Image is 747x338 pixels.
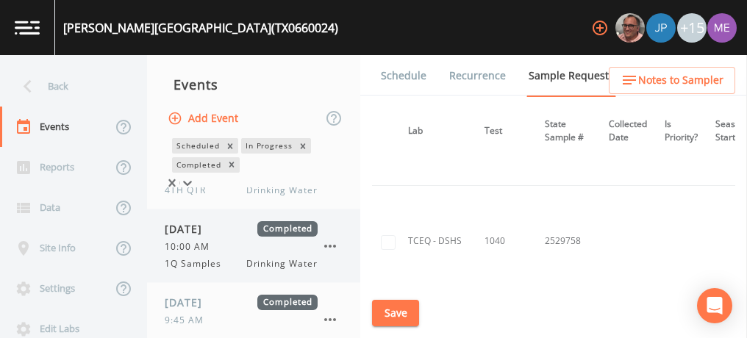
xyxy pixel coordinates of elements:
[600,109,656,154] th: Collected Date
[615,13,646,43] div: Mike Franklin
[295,138,311,154] div: Remove In Progress
[476,186,536,297] td: 1040
[399,109,476,154] th: Lab
[224,157,240,173] div: Remove Completed
[165,257,230,270] span: 1Q Samples
[165,295,212,310] span: [DATE]
[172,138,222,154] div: Scheduled
[476,109,536,154] th: Test
[638,71,723,90] span: Notes to Sampler
[536,109,600,154] th: State Sample #
[257,295,318,310] span: Completed
[646,13,676,43] div: Joshua gere Paul
[147,66,360,103] div: Events
[526,55,616,97] a: Sample Requests
[646,13,676,43] img: 41241ef155101aa6d92a04480b0d0000
[172,157,224,173] div: Completed
[372,300,419,327] button: Save
[379,55,429,96] a: Schedule
[165,221,212,237] span: [DATE]
[615,13,645,43] img: e2d790fa78825a4bb76dcb6ab311d44c
[379,96,413,137] a: Forms
[447,55,508,96] a: Recurrence
[147,209,360,283] a: [DATE]Completed10:00 AM1Q SamplesDrinking Water
[165,105,244,132] button: Add Event
[536,186,600,297] td: 2529758
[707,13,737,43] img: d4d65db7c401dd99d63b7ad86343d265
[222,138,238,154] div: Remove Scheduled
[15,21,40,35] img: logo
[241,138,296,154] div: In Progress
[697,288,732,323] div: Open Intercom Messenger
[609,67,735,94] button: Notes to Sampler
[165,314,212,327] span: 9:45 AM
[656,109,707,154] th: Is Priority?
[677,13,707,43] div: +15
[399,186,476,297] td: TCEQ - DSHS
[165,240,218,253] span: 10:00 AM
[257,221,318,237] span: Completed
[635,55,697,96] a: COC Details
[63,19,338,37] div: [PERSON_NAME][GEOGRAPHIC_DATA] (TX0660024)
[246,257,318,270] span: Drinking Water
